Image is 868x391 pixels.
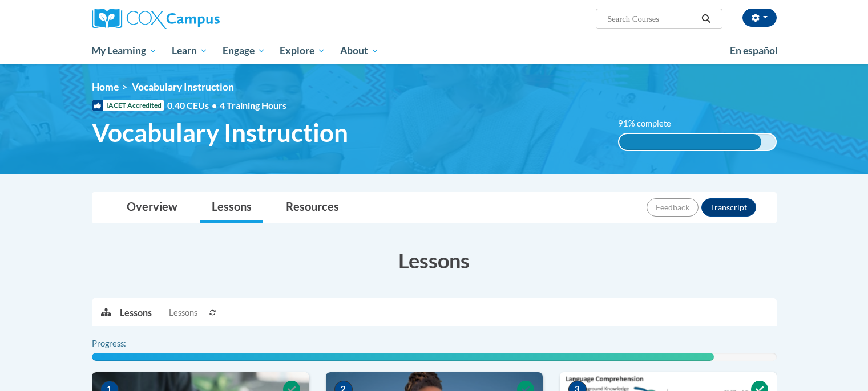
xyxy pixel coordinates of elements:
span: About [340,44,379,58]
span: Vocabulary Instruction [92,117,348,148]
span: Lessons [169,307,197,319]
h3: Lessons [92,246,777,275]
a: Engage [215,38,273,64]
a: Home [92,81,119,93]
span: Vocabulary Instruction [132,81,234,93]
span: Explore [280,44,325,58]
a: Learn [164,38,215,64]
span: IACET Accredited [92,100,164,111]
div: Main menu [75,38,794,64]
a: En español [722,39,785,63]
span: En español [730,44,778,56]
div: 91% complete [619,134,761,150]
a: Explore [272,38,333,64]
button: Account Settings [742,9,777,27]
a: My Learning [84,38,165,64]
a: Overview [115,193,189,223]
span: Learn [172,44,208,58]
button: Transcript [701,198,756,217]
button: Feedback [647,198,699,217]
span: • [212,100,217,111]
input: Search Courses [606,12,697,26]
span: My Learning [91,44,157,58]
a: Cox Campus [92,9,309,29]
label: 91% complete [618,117,684,130]
label: Progress: [92,337,158,350]
p: Lessons [120,307,152,319]
button: Search [697,12,714,26]
a: About [333,38,386,64]
a: Resources [274,193,350,223]
a: Lessons [200,193,263,223]
span: 4 Training Hours [220,100,286,111]
span: 0.40 CEUs [167,99,220,112]
img: Cox Campus [92,9,220,29]
span: Engage [223,44,265,58]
